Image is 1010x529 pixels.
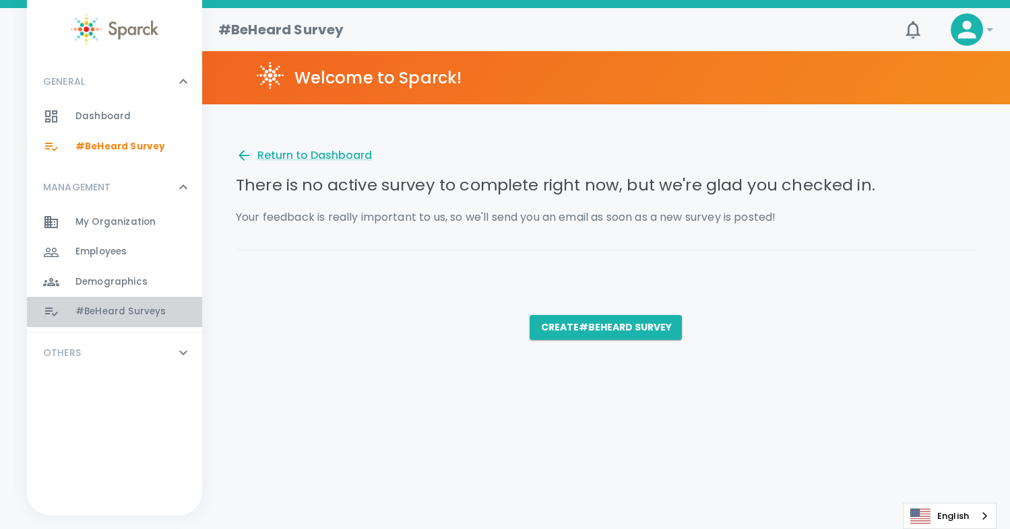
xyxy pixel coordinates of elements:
[530,315,682,340] button: Create#BeHeard Survey
[27,207,202,237] a: My Organization
[236,207,976,228] p: Your feedback is really important to us, so we'll send you an email as soon as a new survey is po...
[75,275,148,289] span: Demographics
[27,267,202,297] a: Demographics
[75,110,131,123] span: Dashboard
[218,19,344,40] h1: #BeHeard Survey
[27,102,202,167] div: GENERAL
[75,140,165,153] span: #BeHeard Survey
[43,180,111,194] p: MANAGEMENT
[27,297,202,326] a: #BeHeard Surveys
[71,13,158,45] img: Sparck logo
[27,167,202,207] div: MANAGEMENT
[27,332,202,373] div: OTHERS
[236,147,372,164] button: Return to Dashboard
[75,305,166,318] span: #BeHeard Surveys
[27,102,202,131] a: Dashboard
[75,215,156,229] span: My Organization
[27,207,202,332] div: MANAGEMENT
[530,319,682,334] a: Create#BeHeard Survey
[75,245,127,258] span: Employees
[43,346,81,359] p: OTHERS
[27,237,202,267] a: Employees
[43,75,85,88] p: GENERAL
[294,67,462,89] h5: Welcome to Sparck!
[904,503,996,528] a: English
[27,61,202,102] div: GENERAL
[903,503,997,529] div: Language
[27,13,202,45] a: Sparck logo
[903,503,997,529] aside: Language selected: English
[236,174,976,196] p: There is no active survey to complete right now, but we're glad you checked in.
[257,62,284,89] img: Sparck logo
[27,132,202,162] a: #BeHeard Survey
